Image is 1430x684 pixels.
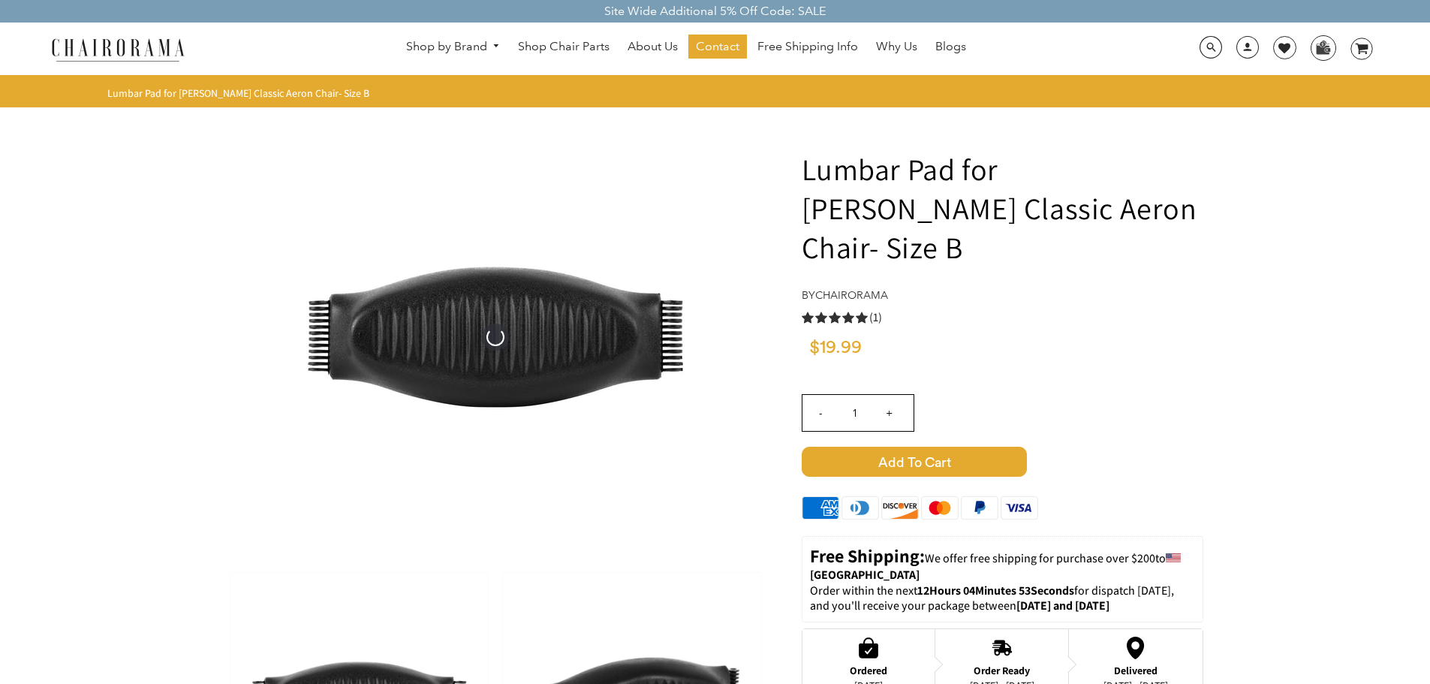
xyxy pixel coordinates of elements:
span: $19.99 [809,339,862,357]
span: Contact [696,39,739,55]
span: Free Shipping Info [757,39,858,55]
div: Order Ready [970,664,1034,676]
a: Shop by Brand [399,35,508,59]
span: Shop Chair Parts [518,39,610,55]
a: Shop Chair Parts [510,35,617,59]
a: Why Us [869,35,925,59]
div: Delivered [1103,664,1168,676]
h4: by [802,289,1203,302]
input: + [872,395,908,431]
strong: [DATE] and [DATE] [1016,598,1109,613]
span: Add to Cart [802,447,1027,477]
nav: DesktopNavigation [257,35,1115,62]
span: 12Hours 04Minutes 53Seconds [917,583,1074,598]
span: We offer free shipping for purchase over $200 [925,550,1155,566]
strong: Free Shipping: [810,544,925,568]
a: Lumbar Pad for Herman Miller Classic Aeron Chair- Size B - chairorama [270,328,721,344]
a: chairorama [815,288,888,302]
a: Blogs [928,35,974,59]
img: Lumbar Pad for Herman Miller Classic Aeron Chair- Size B - chairorama [270,112,721,562]
a: Free Shipping Info [750,35,866,59]
p: to [810,544,1195,583]
nav: breadcrumbs [107,86,375,100]
button: Add to Cart [802,447,1203,477]
span: About Us [628,39,678,55]
input: - [802,395,838,431]
span: Why Us [876,39,917,55]
span: (1) [869,310,882,326]
h1: Lumbar Pad for [PERSON_NAME] Classic Aeron Chair- Size B [802,149,1203,267]
a: Contact [688,35,747,59]
span: Blogs [935,39,966,55]
img: WhatsApp_Image_2024-07-12_at_16.23.01.webp [1311,36,1335,59]
a: About Us [620,35,685,59]
img: chairorama [43,36,193,62]
a: 5.0 rating (1 votes) [802,309,1203,325]
div: Ordered [850,664,887,676]
strong: [GEOGRAPHIC_DATA] [810,567,920,583]
p: Order within the next for dispatch [DATE], and you'll receive your package between [810,583,1195,615]
span: Lumbar Pad for [PERSON_NAME] Classic Aeron Chair- Size B [107,86,369,100]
